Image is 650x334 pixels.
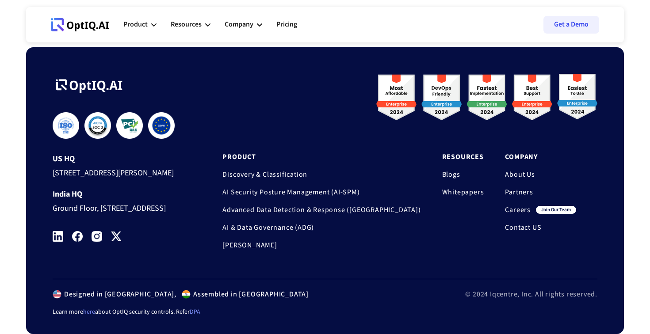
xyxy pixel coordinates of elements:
div: [STREET_ADDRESS][PERSON_NAME] [53,163,189,180]
a: Discovery & Classification [222,170,421,179]
div: Learn more about OptIQ security controls. Refer [53,307,597,316]
div: join our team [536,206,576,214]
div: Product [123,19,148,30]
a: Product [222,152,421,161]
div: Resources [171,19,202,30]
div: © 2024 Iqcentre, Inc. All rights reserved. [465,290,597,299]
a: AI & Data Governance (ADG) [222,223,421,232]
div: US HQ [53,155,189,163]
div: Resources [171,11,210,38]
a: DPA [190,307,200,316]
a: Pricing [276,11,297,38]
div: Ground Floor, [STREET_ADDRESS] [53,199,189,215]
a: Company [505,152,576,161]
a: [PERSON_NAME] [222,241,421,250]
a: About Us [505,170,576,179]
a: Contact US [505,223,576,232]
div: Company [225,19,253,30]
a: Careers [505,205,531,214]
a: Webflow Homepage [51,11,109,38]
a: Whitepapers [442,188,484,197]
a: Blogs [442,170,484,179]
a: Get a Demo [543,16,599,34]
div: Assembled in [GEOGRAPHIC_DATA] [191,290,309,299]
div: Company [225,11,262,38]
div: India HQ [53,190,189,199]
a: Resources [442,152,484,161]
a: Partners [505,188,576,197]
a: AI Security Posture Management (AI-SPM) [222,188,421,197]
div: Designed in [GEOGRAPHIC_DATA], [61,290,176,299]
a: here [83,307,95,316]
div: Product [123,11,157,38]
a: Advanced Data Detection & Response ([GEOGRAPHIC_DATA]) [222,205,421,214]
